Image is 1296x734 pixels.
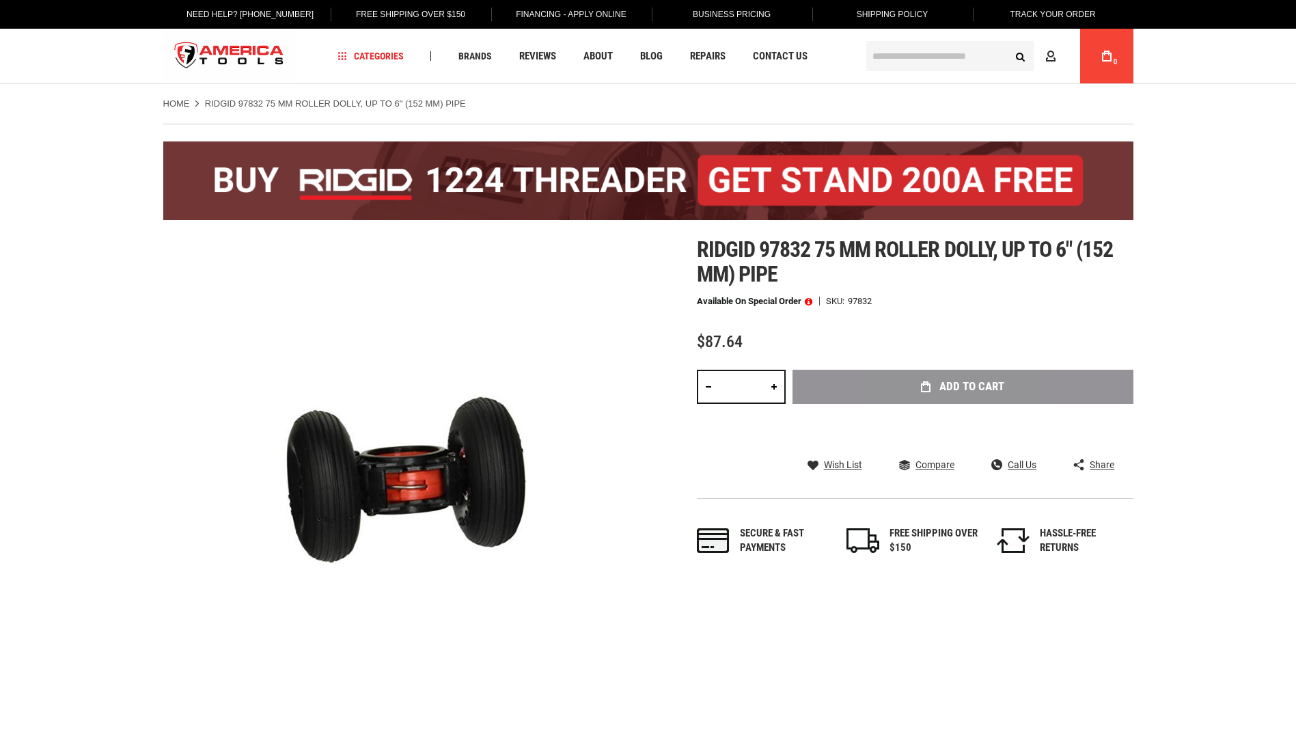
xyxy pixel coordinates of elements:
[1094,29,1120,83] a: 0
[163,31,296,82] img: America Tools
[163,141,1133,220] img: BOGO: Buy the RIDGID® 1224 Threader (26092), get the 92467 200A Stand FREE!
[747,47,814,66] a: Contact Us
[846,528,879,553] img: shipping
[577,47,619,66] a: About
[640,51,663,62] span: Blog
[1040,526,1129,556] div: HASSLE-FREE RETURNS
[826,297,848,305] strong: SKU
[997,528,1030,553] img: returns
[519,51,556,62] span: Reviews
[753,51,808,62] span: Contact Us
[690,51,726,62] span: Repairs
[332,47,410,66] a: Categories
[452,47,498,66] a: Brands
[848,297,872,305] div: 97832
[915,460,954,470] span: Compare
[1008,43,1034,69] button: Search
[1090,460,1114,470] span: Share
[205,98,466,109] strong: RIDGID 97832 75 MM ROLLER DOLLY, UP TO 6" (152 MM) PIPE
[697,297,812,306] p: Available on Special Order
[808,459,862,471] a: Wish List
[684,47,732,66] a: Repairs
[740,526,829,556] div: Secure & fast payments
[824,460,862,470] span: Wish List
[1114,58,1118,66] span: 0
[697,528,730,553] img: payments
[163,98,190,110] a: Home
[634,47,669,66] a: Blog
[458,51,492,61] span: Brands
[857,10,928,19] span: Shipping Policy
[338,51,404,61] span: Categories
[890,526,978,556] div: FREE SHIPPING OVER $150
[991,459,1036,471] a: Call Us
[1008,460,1036,470] span: Call Us
[697,236,1114,287] span: Ridgid 97832 75 mm roller dolly, up to 6" (152 mm) pipe
[697,332,743,351] span: $87.64
[513,47,562,66] a: Reviews
[163,237,648,722] img: main product photo
[583,51,613,62] span: About
[899,459,954,471] a: Compare
[163,31,296,82] a: store logo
